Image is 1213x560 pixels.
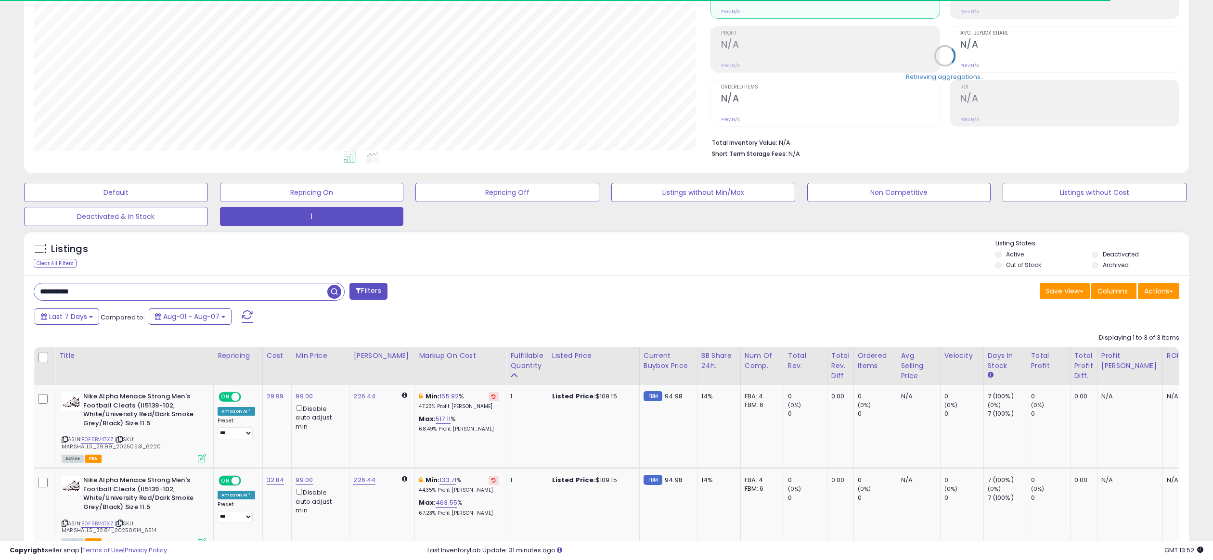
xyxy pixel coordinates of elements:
button: Last 7 Days [35,308,99,325]
strong: Copyright [10,546,45,555]
span: 2025-08-15 13:52 GMT [1164,546,1203,555]
b: Min: [426,475,440,484]
span: All listings currently available for purchase on Amazon [62,455,84,463]
a: 463.55 [436,498,457,508]
span: ON [219,477,232,485]
div: 0.00 [831,392,846,401]
a: Terms of Use [82,546,123,555]
div: 1 [510,392,540,401]
div: 0 [788,409,827,418]
div: 0 [858,392,897,401]
div: Last InventoryLab Update: 31 minutes ago. [427,546,1203,555]
div: 14% [701,392,733,401]
div: 1 [510,476,540,484]
div: Displaying 1 to 3 of 3 items [1099,333,1179,343]
button: Repricing Off [415,183,599,202]
img: 414n7v0rLtL._SL40_.jpg [62,476,81,495]
div: Cost [267,351,288,361]
div: Avg Selling Price [901,351,936,381]
div: 7 (100%) [988,409,1027,418]
div: Total Profit Diff. [1074,351,1093,381]
label: Active [1006,250,1024,258]
a: 155.92 [439,392,459,401]
div: $109.15 [552,476,632,484]
div: 7 (100%) [988,494,1027,502]
div: ASIN: [62,392,206,461]
div: 0 [1031,409,1070,418]
b: Listed Price: [552,475,596,484]
button: Save View [1040,283,1090,299]
span: Compared to: [101,313,145,322]
span: | SKU: MARSHALLS_32.84_20250614_6514 [62,520,156,534]
div: 0 [944,476,983,484]
p: 67.23% Profit [PERSON_NAME] [419,510,499,517]
b: Max: [419,498,436,507]
div: N/A [1101,476,1155,484]
a: B0F5BV47XZ [81,435,114,444]
span: OFF [240,477,255,485]
button: Listings without Min/Max [611,183,795,202]
h5: Listings [51,242,88,256]
b: Max: [419,414,436,423]
button: Deactivated & In Stock [24,207,208,226]
button: 1 [220,207,404,226]
span: Aug-01 - Aug-07 [163,312,219,321]
span: 94.98 [665,392,683,401]
button: Repricing On [220,183,404,202]
label: Out of Stock [1006,261,1041,269]
div: N/A [1167,476,1199,484]
small: (0%) [858,485,871,493]
b: Listed Price: [552,392,596,401]
div: Num of Comp. [745,351,780,371]
div: seller snap | | [10,546,167,555]
div: Total Profit [1031,351,1066,371]
a: 517.11 [436,414,451,424]
div: Disable auto adjust min [296,403,342,431]
a: 226.44 [353,392,375,401]
div: Amazon AI * [218,491,255,499]
span: OFF [240,393,255,401]
div: 0 [1031,476,1070,484]
div: Repricing [218,351,258,361]
button: Non Competitive [807,183,991,202]
div: % [419,415,499,433]
div: Profit [PERSON_NAME] [1101,351,1159,371]
div: Days In Stock [988,351,1023,371]
div: Retrieving aggregations.. [906,72,983,81]
div: Total Rev. Diff. [831,351,850,381]
div: N/A [1167,392,1199,401]
div: Preset: [218,418,255,439]
div: 0.00 [1074,476,1090,484]
small: FBM [644,475,662,485]
div: 0 [944,392,983,401]
div: 0 [858,409,897,418]
div: FBA: 4 [745,476,776,484]
button: Actions [1138,283,1179,299]
div: Clear All Filters [34,259,77,268]
div: FBA: 4 [745,392,776,401]
small: (0%) [858,401,871,409]
div: % [419,498,499,516]
div: $109.15 [552,392,632,401]
small: (0%) [988,485,1001,493]
a: Privacy Policy [125,546,167,555]
button: Filters [349,283,387,300]
div: Listed Price [552,351,635,361]
p: 68.49% Profit [PERSON_NAME] [419,426,499,433]
div: 7 (100%) [988,476,1027,484]
div: 0 [788,494,827,502]
small: (0%) [1031,485,1045,493]
label: Deactivated [1103,250,1139,258]
label: Archived [1103,261,1129,269]
span: ON [219,393,232,401]
div: Total Rev. [788,351,823,371]
a: 226.44 [353,475,375,485]
div: FBM: 6 [745,401,776,409]
button: Default [24,183,208,202]
a: 99.00 [296,392,313,401]
a: 32.84 [267,475,284,485]
div: Fulfillable Quantity [510,351,543,371]
div: N/A [901,476,933,484]
b: Min: [426,392,440,401]
small: Days In Stock. [988,371,994,380]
